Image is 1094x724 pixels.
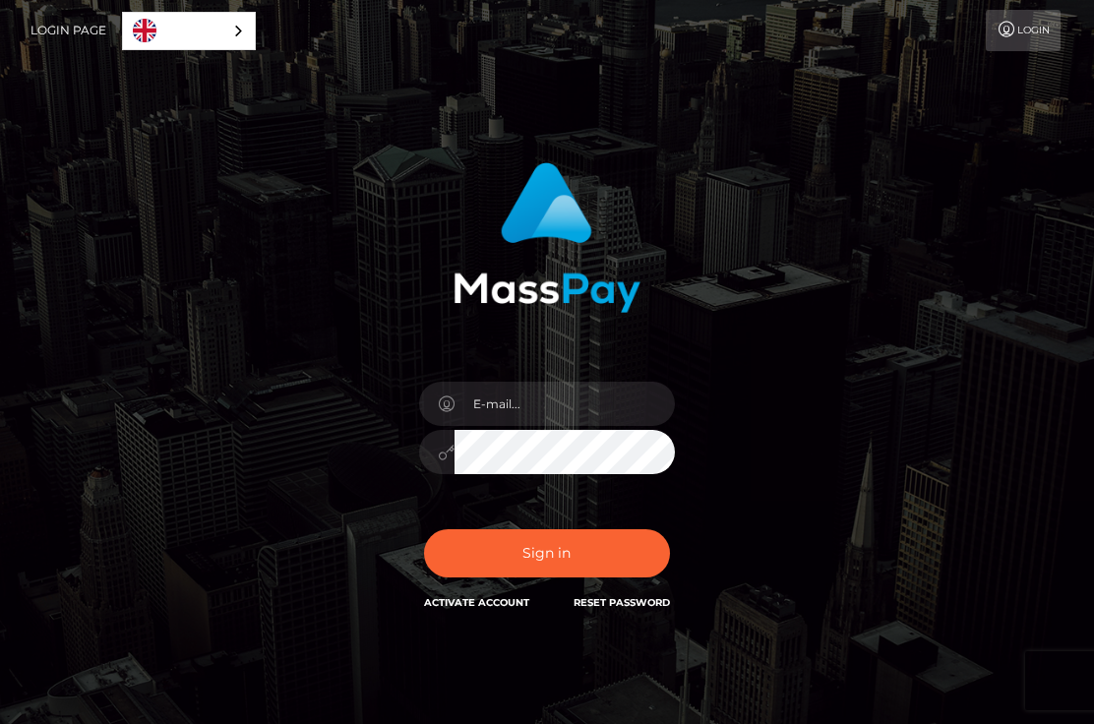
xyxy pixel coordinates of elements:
a: Activate Account [424,596,529,609]
input: E-mail... [455,382,675,426]
a: Login Page [30,10,106,51]
aside: Language selected: English [122,12,256,50]
button: Sign in [424,529,670,577]
img: MassPay Login [454,162,640,313]
a: Reset Password [574,596,670,609]
a: English [123,13,255,49]
a: Login [986,10,1061,51]
div: Language [122,12,256,50]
